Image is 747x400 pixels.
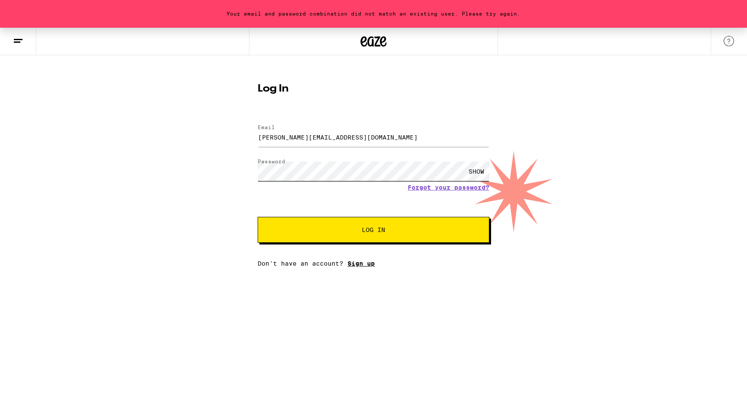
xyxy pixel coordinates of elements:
div: Don't have an account? [258,260,489,267]
div: SHOW [463,162,489,181]
label: Email [258,124,275,130]
button: Log In [258,217,489,243]
a: Forgot your password? [408,184,489,191]
h1: Log In [258,84,489,94]
span: Log In [362,227,385,233]
span: Hi. Need any help? [5,6,62,13]
input: Email [258,127,489,147]
label: Password [258,159,285,164]
a: Sign up [348,260,375,267]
